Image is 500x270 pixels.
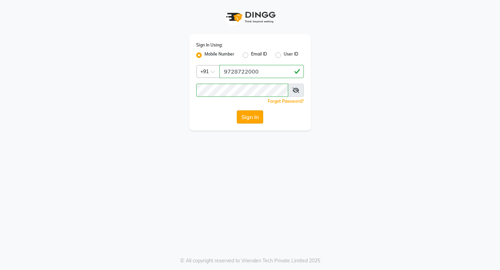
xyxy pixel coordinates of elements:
label: Email ID [251,51,267,59]
label: User ID [284,51,298,59]
input: Username [219,65,304,78]
label: Mobile Number [205,51,234,59]
img: logo1.svg [222,7,278,27]
button: Sign In [237,110,263,124]
a: Forgot Password? [268,99,304,104]
input: Username [196,84,288,97]
label: Sign In Using: [196,42,223,48]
